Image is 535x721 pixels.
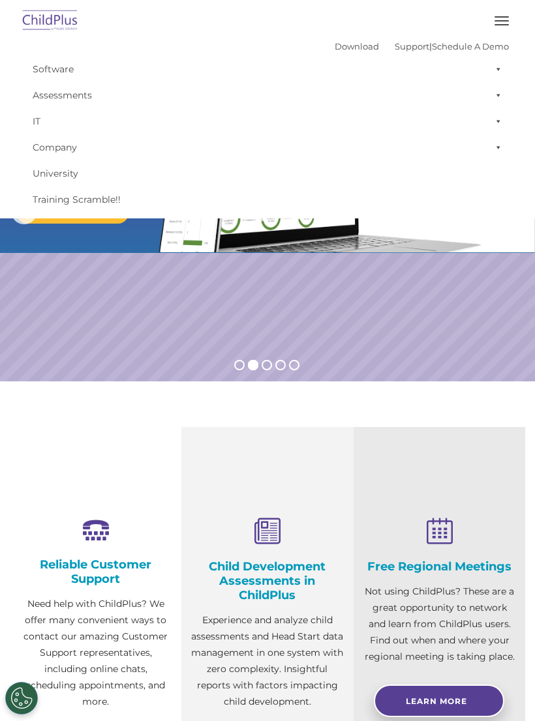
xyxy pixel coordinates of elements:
[395,41,429,51] a: Support
[26,186,509,213] a: Training Scramble!!
[363,559,515,574] h4: Free Regional Meetings
[374,684,504,717] a: Learn More
[20,596,172,710] p: Need help with ChildPlus? We offer many convenient ways to contact our amazing Customer Support r...
[26,56,509,82] a: Software
[335,41,379,51] a: Download
[191,612,343,710] p: Experience and analyze child assessments and Head Start data management in one system with zero c...
[20,6,81,37] img: ChildPlus by Procare Solutions
[20,557,172,586] h4: Reliable Customer Support
[363,583,515,665] p: Not using ChildPlus? These are a great opportunity to network and learn from ChildPlus users. Fin...
[5,682,38,714] button: Cookies Settings
[26,160,509,186] a: University
[26,108,509,134] a: IT
[26,134,509,160] a: Company
[470,658,535,721] iframe: Chat Widget
[191,559,343,602] h4: Child Development Assessments in ChildPlus
[432,41,509,51] a: Schedule A Demo
[26,82,509,108] a: Assessments
[406,696,467,706] span: Learn More
[335,41,509,51] font: |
